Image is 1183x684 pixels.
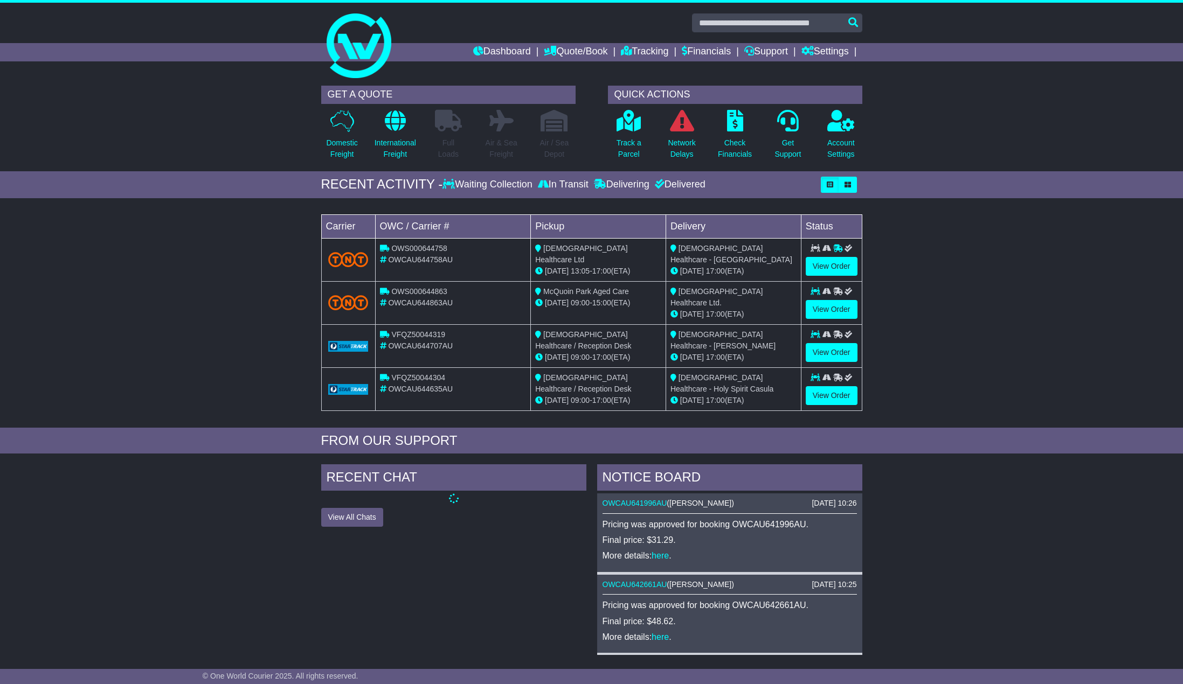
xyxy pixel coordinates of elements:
[388,385,453,393] span: OWCAU644635AU
[603,535,857,545] p: Final price: $31.29.
[706,267,725,275] span: 17:00
[603,616,857,626] p: Final price: $48.62.
[827,137,855,160] p: Account Settings
[706,396,725,404] span: 17:00
[806,386,857,405] a: View Order
[592,267,611,275] span: 17:00
[682,43,731,61] a: Financials
[670,373,773,393] span: [DEMOGRAPHIC_DATA] Healthcare - Holy Spirit Casula
[806,300,857,319] a: View Order
[545,396,569,404] span: [DATE]
[571,353,590,361] span: 09:00
[669,499,731,507] span: [PERSON_NAME]
[535,244,628,264] span: [DEMOGRAPHIC_DATA] Healthcare Ltd
[388,341,453,350] span: OWCAU644707AU
[535,373,631,393] span: [DEMOGRAPHIC_DATA] Healthcare / Reception Desk
[391,330,445,339] span: VFQZ50044319
[535,297,661,309] div: - (ETA)
[321,433,862,449] div: FROM OUR SUPPORT
[670,287,763,307] span: [DEMOGRAPHIC_DATA] Healthcare Ltd.
[321,464,586,493] div: RECENT CHAT
[388,298,453,307] span: OWCAU644863AU
[328,295,369,310] img: TNT_Domestic.png
[326,137,357,160] p: Domestic Freight
[706,353,725,361] span: 17:00
[545,298,569,307] span: [DATE]
[328,252,369,267] img: TNT_Domestic.png
[473,43,531,61] a: Dashboard
[603,600,857,610] p: Pricing was approved for booking OWCAU642661AU.
[774,137,801,160] p: Get Support
[603,580,857,589] div: ( )
[321,508,383,527] button: View All Chats
[321,86,576,104] div: GET A QUOTE
[435,137,462,160] p: Full Loads
[608,86,862,104] div: QUICK ACTIONS
[571,267,590,275] span: 13:05
[652,551,669,560] a: here
[391,373,445,382] span: VFQZ50044304
[535,395,661,406] div: - (ETA)
[545,353,569,361] span: [DATE]
[535,330,631,350] span: [DEMOGRAPHIC_DATA] Healthcare / Reception Desk
[670,266,797,277] div: (ETA)
[442,179,535,191] div: Waiting Collection
[592,353,611,361] span: 17:00
[801,214,862,238] td: Status
[670,352,797,363] div: (ETA)
[486,137,517,160] p: Air & Sea Freight
[203,672,358,680] span: © One World Courier 2025. All rights reserved.
[603,632,857,642] p: More details: .
[603,580,667,589] a: OWCAU642661AU
[603,499,667,507] a: OWCAU641996AU
[535,179,591,191] div: In Transit
[670,330,776,350] span: [DEMOGRAPHIC_DATA] Healthcare - [PERSON_NAME]
[668,137,695,160] p: Network Delays
[670,395,797,406] div: (ETA)
[603,499,857,508] div: ( )
[812,580,856,589] div: [DATE] 10:25
[544,43,607,61] a: Quote/Book
[680,267,704,275] span: [DATE]
[670,309,797,320] div: (ETA)
[388,255,453,264] span: OWCAU644758AU
[326,109,358,166] a: DomesticFreight
[571,298,590,307] span: 09:00
[328,384,369,395] img: GetCarrierServiceLogo
[531,214,666,238] td: Pickup
[597,464,862,493] div: NOTICE BOARD
[744,43,788,61] a: Support
[806,257,857,276] a: View Order
[717,109,752,166] a: CheckFinancials
[540,137,569,160] p: Air / Sea Depot
[616,109,642,166] a: Track aParcel
[591,179,652,191] div: Delivering
[391,287,447,296] span: OWS000644863
[375,214,531,238] td: OWC / Carrier #
[774,109,801,166] a: GetSupport
[321,177,443,192] div: RECENT ACTIVITY -
[652,632,669,641] a: here
[806,343,857,362] a: View Order
[535,266,661,277] div: - (ETA)
[617,137,641,160] p: Track a Parcel
[680,396,704,404] span: [DATE]
[706,310,725,318] span: 17:00
[603,550,857,561] p: More details: .
[718,137,752,160] p: Check Financials
[543,287,629,296] span: McQuoin Park Aged Care
[667,109,696,166] a: NetworkDelays
[592,396,611,404] span: 17:00
[545,267,569,275] span: [DATE]
[827,109,855,166] a: AccountSettings
[801,43,849,61] a: Settings
[374,109,417,166] a: InternationalFreight
[680,310,704,318] span: [DATE]
[652,179,705,191] div: Delivered
[680,353,704,361] span: [DATE]
[592,298,611,307] span: 15:00
[670,244,792,264] span: [DEMOGRAPHIC_DATA] Healthcare - [GEOGRAPHIC_DATA]
[391,244,447,253] span: OWS000644758
[621,43,668,61] a: Tracking
[603,519,857,529] p: Pricing was approved for booking OWCAU641996AU.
